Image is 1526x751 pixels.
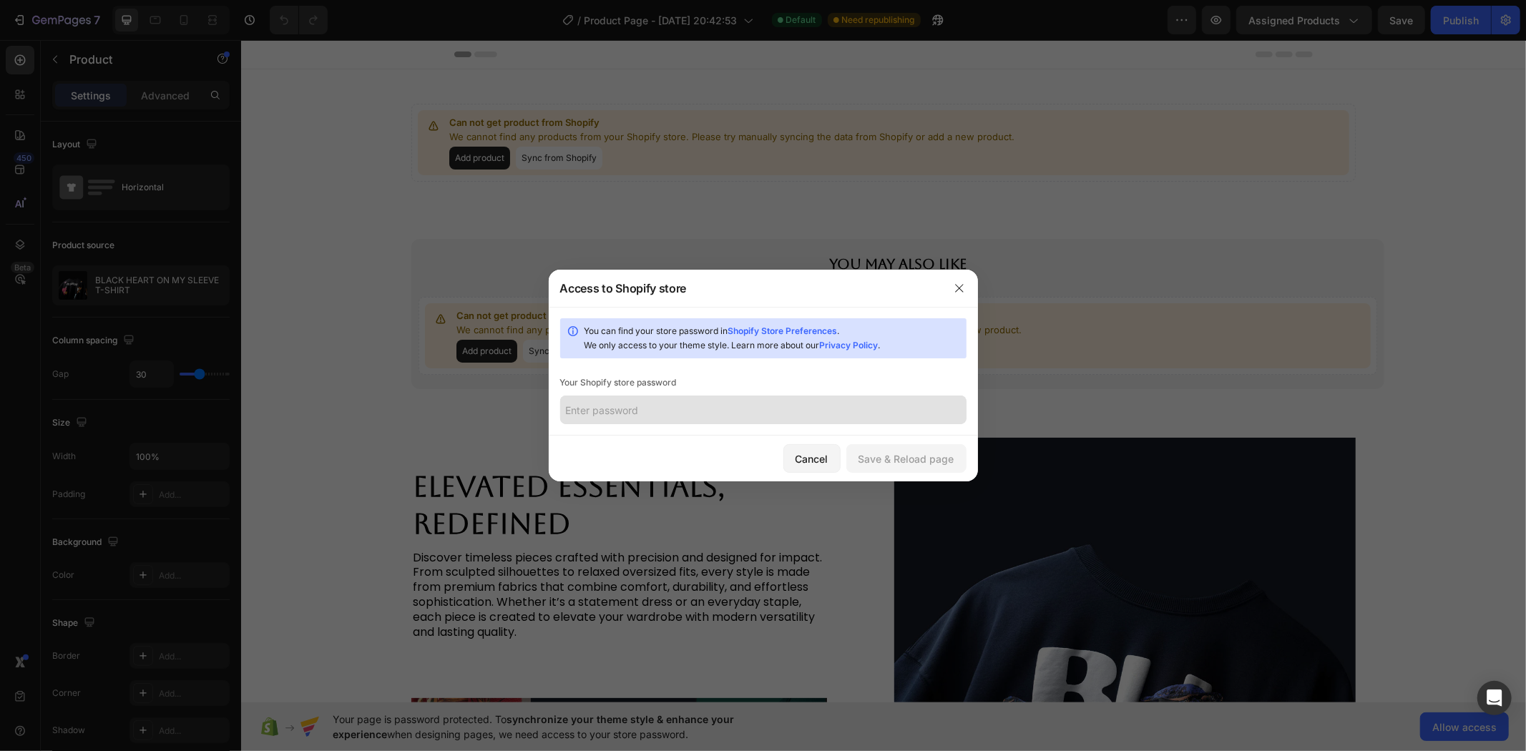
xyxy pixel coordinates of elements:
div: Your Shopify store password [560,375,967,390]
div: Access to Shopify store [560,280,687,297]
div: Save & Reload page [859,451,954,466]
a: Shopify Store Preferences [728,325,838,336]
p: You May Also Like [179,215,1135,233]
button: Sync from Shopify [275,107,361,129]
div: You can find your store password in . We only access to your theme style. Learn more about our . [585,324,961,353]
p: Can not get product from Shopify [215,269,781,283]
button: Cancel [783,444,841,473]
button: Add product [208,107,269,129]
p: Can not get product from Shopify [208,76,773,90]
button: Add product [215,300,276,323]
button: Sync from Shopify [282,300,368,323]
div: Open Intercom Messenger [1477,681,1512,715]
p: We cannot find any products from your Shopify store. Please try manually syncing the data from Sh... [208,90,773,104]
a: Privacy Policy [820,340,879,350]
h2: Elevated Essentials, Redefined [170,426,586,504]
button: Save & Reload page [846,444,967,473]
input: Enter password [560,396,967,424]
p: We cannot find any products from your Shopify store. Please try manually syncing the data from Sh... [215,283,781,298]
p: Discover timeless pieces crafted with precision and designed for impact. From sculpted silhouette... [172,511,585,600]
div: Cancel [796,451,828,466]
